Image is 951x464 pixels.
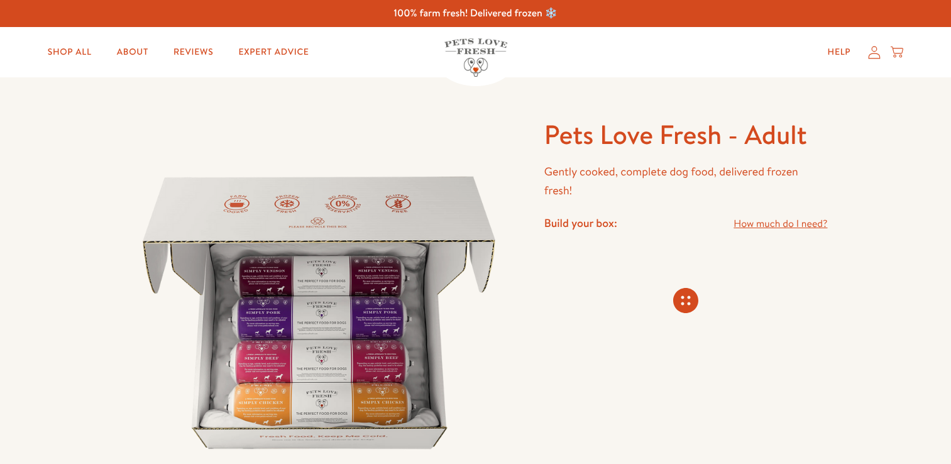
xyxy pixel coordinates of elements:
a: Help [818,40,861,65]
a: How much do I need? [734,216,827,233]
p: Gently cooked, complete dog food, delivered frozen fresh! [544,162,828,201]
a: Expert Advice [228,40,319,65]
svg: Connecting store [673,288,698,313]
a: About [107,40,158,65]
img: Pets Love Fresh [444,38,507,77]
a: Shop All [38,40,102,65]
a: Reviews [163,40,223,65]
h1: Pets Love Fresh - Adult [544,118,828,152]
h4: Build your box: [544,216,617,230]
